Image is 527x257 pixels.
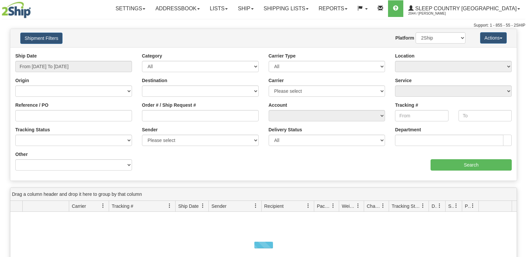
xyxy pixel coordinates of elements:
[269,77,284,84] label: Carrier
[451,200,462,211] a: Shipment Issues filter column settings
[142,102,196,108] label: Order # / Ship Request #
[259,0,314,17] a: Shipping lists
[142,126,158,133] label: Sender
[303,200,314,211] a: Recipient filter column settings
[2,2,31,18] img: logo2044.jpg
[432,203,437,209] span: Delivery Status
[15,151,28,158] label: Other
[317,203,331,209] span: Packages
[264,203,284,209] span: Recipient
[178,203,198,209] span: Ship Date
[328,200,339,211] a: Packages filter column settings
[269,102,287,108] label: Account
[480,32,507,44] button: Actions
[150,0,205,17] a: Addressbook
[269,53,296,59] label: Carrier Type
[15,53,37,59] label: Ship Date
[465,203,470,209] span: Pickup Status
[197,200,208,211] a: Ship Date filter column settings
[205,0,233,17] a: Lists
[2,23,525,28] div: Support: 1 - 855 - 55 - 2SHIP
[459,110,512,121] input: To
[377,200,389,211] a: Charge filter column settings
[395,110,448,121] input: From
[403,0,525,17] a: Sleep Country [GEOGRAPHIC_DATA] 2044 / [PERSON_NAME]
[314,0,352,17] a: Reports
[72,203,86,209] span: Carrier
[15,126,50,133] label: Tracking Status
[142,53,162,59] label: Category
[269,126,302,133] label: Delivery Status
[233,0,258,17] a: Ship
[431,159,512,171] input: Search
[434,200,445,211] a: Delivery Status filter column settings
[211,203,226,209] span: Sender
[408,10,458,17] span: 2044 / [PERSON_NAME]
[20,33,63,44] button: Shipment Filters
[414,6,517,11] span: Sleep Country [GEOGRAPHIC_DATA]
[142,77,167,84] label: Destination
[395,77,412,84] label: Service
[417,200,429,211] a: Tracking Status filter column settings
[164,200,175,211] a: Tracking # filter column settings
[395,53,414,59] label: Location
[367,203,381,209] span: Charge
[395,102,418,108] label: Tracking #
[250,200,261,211] a: Sender filter column settings
[110,0,150,17] a: Settings
[112,203,133,209] span: Tracking #
[448,203,454,209] span: Shipment Issues
[342,203,356,209] span: Weight
[395,35,414,41] label: Platform
[15,102,49,108] label: Reference / PO
[15,77,29,84] label: Origin
[392,203,421,209] span: Tracking Status
[97,200,109,211] a: Carrier filter column settings
[10,188,517,201] div: grid grouping header
[395,126,421,133] label: Department
[467,200,478,211] a: Pickup Status filter column settings
[352,200,364,211] a: Weight filter column settings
